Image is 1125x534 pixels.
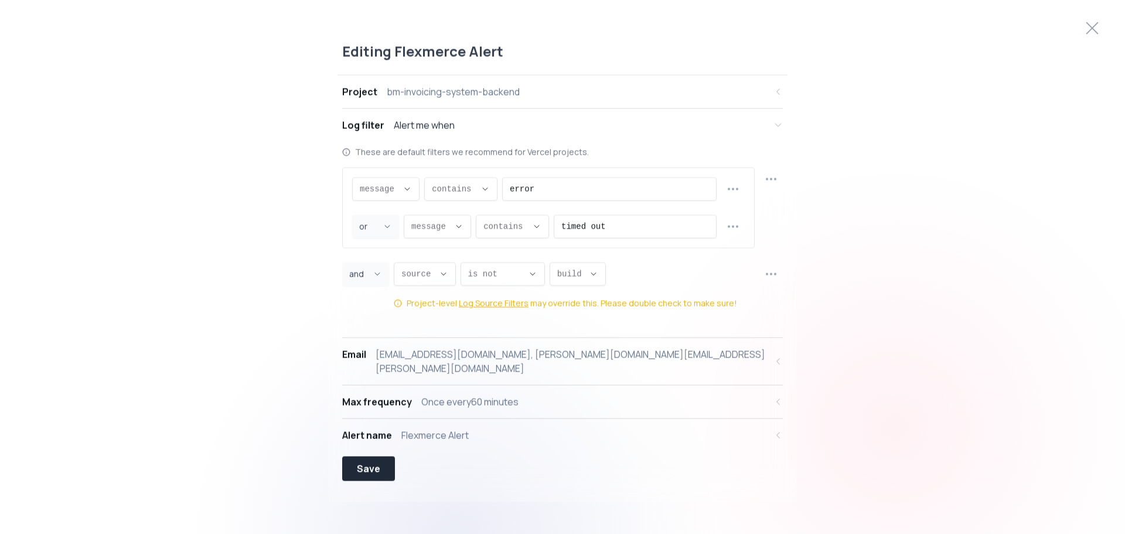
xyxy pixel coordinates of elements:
div: Project-level may override this. Please double check to make sure! [407,297,737,309]
button: Joiner Select [352,215,399,238]
div: Alert name [342,428,392,442]
div: [EMAIL_ADDRESS][DOMAIN_NAME], [PERSON_NAME][DOMAIN_NAME][EMAIL_ADDRESS][PERSON_NAME][DOMAIN_NAME] [376,347,766,375]
span: message [411,220,449,232]
button: Descriptive Select [550,262,606,285]
button: Descriptive Select [394,262,456,285]
button: Alert nameFlexmerce Alert [342,419,783,451]
button: Save [342,456,395,481]
span: contains [483,220,527,232]
button: Email[EMAIL_ADDRESS][DOMAIN_NAME], [PERSON_NAME][DOMAIN_NAME][EMAIL_ADDRESS][PERSON_NAME][DOMAIN_... [342,338,783,385]
input: Enter text value... [561,215,709,237]
div: Alert me when [394,118,455,132]
span: message [360,183,398,195]
button: Log filterAlert me when [342,108,783,141]
button: Descriptive Select [476,215,549,238]
div: Save [357,461,380,475]
button: Max frequencyOnce every60 minutes [342,385,783,418]
div: Max frequency [342,394,412,409]
div: Project [342,84,377,98]
span: contains [432,183,476,195]
span: build [557,268,584,280]
div: Log filter [342,118,384,132]
button: Descriptive Select [352,177,420,200]
span: and [349,268,368,280]
div: Flexmerce Alert [401,428,469,442]
button: Descriptive Select [424,177,497,200]
span: is not [468,268,523,280]
input: Enter text value... [510,178,709,200]
span: source [401,268,434,280]
span: or [359,220,378,232]
div: Email [342,347,366,361]
div: Editing Flexmerce Alert [337,42,787,75]
a: Log Source Filters [459,297,529,309]
div: These are default filters we recommend for Vercel projects. [342,146,783,158]
button: Projectbm-invoicing-system-backend [342,75,783,108]
button: Descriptive Select [404,215,471,238]
div: Once every 60 minutes [421,394,519,409]
button: Descriptive Select [461,262,545,285]
div: Log filterAlert me when [342,141,783,337]
div: bm-invoicing-system-backend [387,84,520,98]
button: Joiner Select [342,262,389,285]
